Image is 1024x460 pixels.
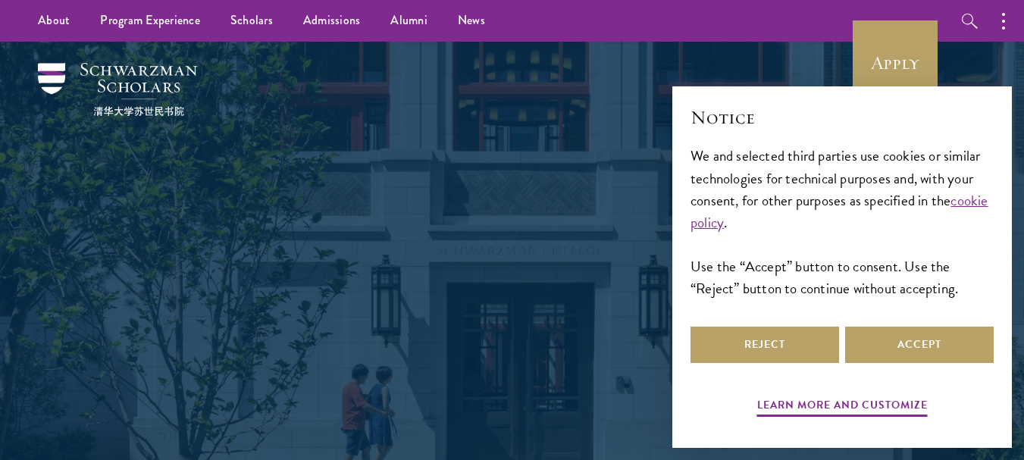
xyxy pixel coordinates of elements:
a: Apply [853,20,938,105]
button: Learn more and customize [757,396,928,419]
h2: Notice [690,105,994,130]
div: We and selected third parties use cookies or similar technologies for technical purposes and, wit... [690,145,994,299]
button: Accept [845,327,994,363]
img: Schwarzman Scholars [38,63,197,116]
a: cookie policy [690,189,988,233]
button: Reject [690,327,839,363]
